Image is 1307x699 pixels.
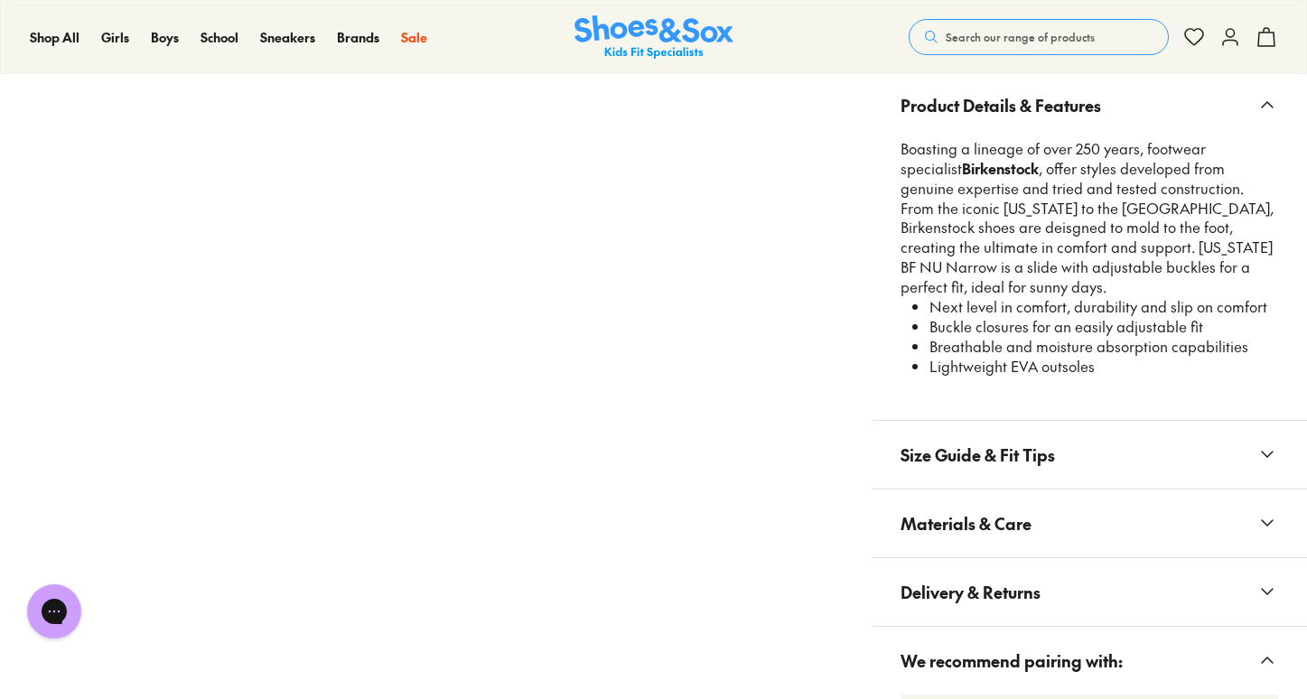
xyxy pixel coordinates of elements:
[872,558,1307,626] button: Delivery & Returns
[929,317,1278,337] li: Buckle closures for an easily adjustable fit
[929,297,1278,317] li: Next level in comfort, durability and slip on comfort
[201,28,238,46] span: School
[401,28,427,47] a: Sale
[101,28,129,46] span: Girls
[901,565,1041,619] span: Delivery & Returns
[962,158,1039,178] strong: Birkenstock
[337,28,379,47] a: Brands
[18,578,90,645] iframe: Gorgias live chat messenger
[401,28,427,46] span: Sale
[872,71,1307,139] button: Product Details & Features
[901,139,1278,297] p: Boasting a lineage of over 250 years, footwear specialist , offer styles developed from genuine e...
[901,497,1032,550] span: Materials & Care
[30,28,79,46] span: Shop All
[260,28,315,47] a: Sneakers
[574,15,733,60] img: SNS_Logo_Responsive.svg
[101,28,129,47] a: Girls
[151,28,179,46] span: Boys
[909,19,1169,55] button: Search our range of products
[872,489,1307,557] button: Materials & Care
[574,15,733,60] a: Shoes & Sox
[260,28,315,46] span: Sneakers
[929,337,1278,357] li: Breathable and moisture absorption capabilities
[872,421,1307,489] button: Size Guide & Fit Tips
[201,28,238,47] a: School
[30,28,79,47] a: Shop All
[151,28,179,47] a: Boys
[901,634,1123,687] span: We recommend pairing with:
[946,29,1095,45] span: Search our range of products
[901,428,1055,481] span: Size Guide & Fit Tips
[901,79,1101,132] span: Product Details & Features
[929,357,1278,377] li: Lightweight EVA outsoles
[337,28,379,46] span: Brands
[872,627,1307,694] button: We recommend pairing with:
